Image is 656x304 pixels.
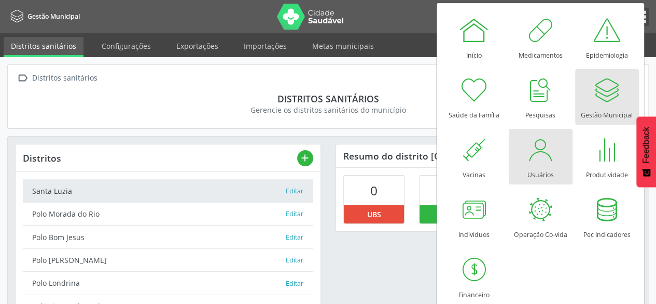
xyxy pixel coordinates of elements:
[27,12,80,21] span: Gestão Municipal
[509,129,573,184] a: Usuários
[509,189,573,244] a: Operação Co-vida
[23,152,297,164] div: Distritos
[575,69,639,125] a: Gestão Municipal
[305,37,381,55] a: Metas municipais
[7,8,80,25] a: Gestão Municipal
[94,37,158,55] a: Configurações
[15,71,30,86] i: 
[285,232,304,243] button: Editar
[575,189,639,244] a: Pec Indicadores
[32,208,286,219] div: Polo Morada do Rio
[32,255,286,266] div: Polo [PERSON_NAME]
[236,37,294,55] a: Importações
[575,9,639,65] a: Epidemiologia
[32,232,286,243] div: Polo Bom Jesus
[370,182,378,199] span: 0
[367,209,381,220] span: UBS
[23,249,313,272] a: Polo [PERSON_NAME] Editar
[442,129,506,184] a: Vacinas
[297,150,313,166] button: add
[285,279,304,289] button: Editar
[442,9,506,65] a: Início
[22,93,634,104] div: Distritos sanitários
[15,71,99,86] a:  Distritos sanitários
[336,144,641,167] div: Resumo do distrito [GEOGRAPHIC_DATA]
[575,129,639,184] a: Produtividade
[32,186,286,196] div: Santa Luzia
[23,179,313,202] a: Santa Luzia Editar
[285,209,304,219] button: Editar
[442,189,506,244] a: Indivíduos
[299,152,311,164] i: add
[23,203,313,226] a: Polo Morada do Rio Editar
[636,116,656,187] button: Feedback - Mostrar pesquisa
[30,71,99,86] div: Distritos sanitários
[285,255,304,266] button: Editar
[23,226,313,248] a: Polo Bom Jesus Editar
[169,37,226,55] a: Exportações
[641,127,651,163] span: Feedback
[442,69,506,125] a: Saúde da Família
[23,272,313,295] a: Polo Londrina Editar
[32,277,286,288] div: Polo Londrina
[285,186,304,196] button: Editar
[509,9,573,65] a: Medicamentos
[509,69,573,125] a: Pesquisas
[4,37,83,57] a: Distritos sanitários
[22,104,634,115] div: Gerencie os distritos sanitários do município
